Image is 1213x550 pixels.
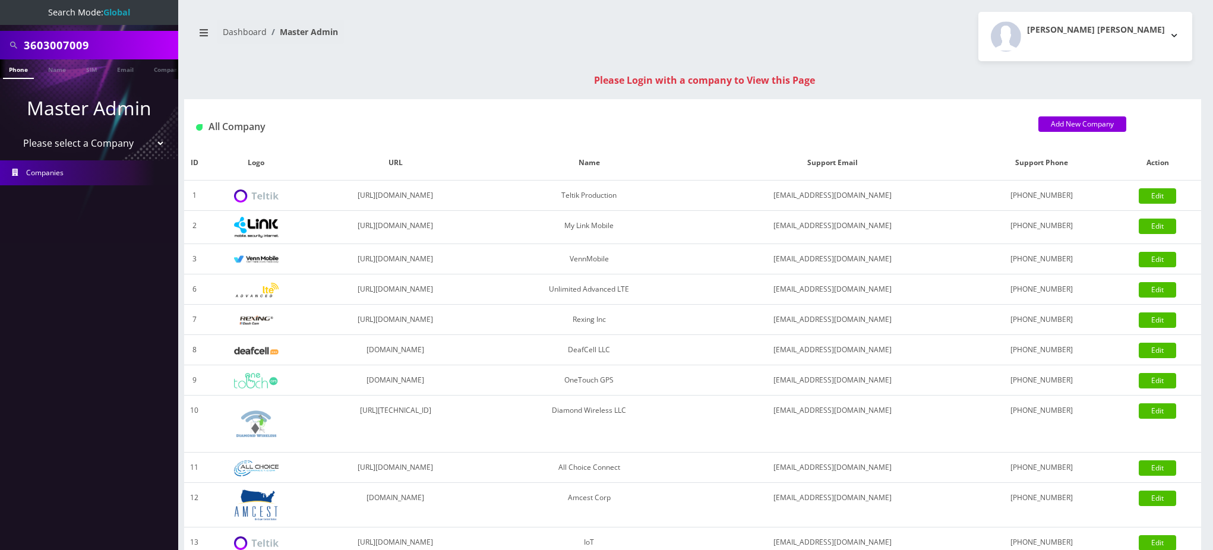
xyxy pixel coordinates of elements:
span: Companies [26,167,64,178]
td: My Link Mobile [483,211,695,244]
td: [PHONE_NUMBER] [969,396,1114,453]
td: OneTouch GPS [483,365,695,396]
a: Edit [1139,491,1176,506]
td: 12 [184,483,204,527]
td: 8 [184,335,204,365]
td: Rexing Inc [483,305,695,335]
td: [EMAIL_ADDRESS][DOMAIN_NAME] [695,181,969,211]
th: URL [308,146,483,181]
h1: All Company [196,121,1021,132]
button: [PERSON_NAME] [PERSON_NAME] [978,12,1192,61]
td: 1 [184,181,204,211]
td: [DOMAIN_NAME] [308,335,483,365]
a: SIM [80,59,103,78]
td: [DOMAIN_NAME] [308,483,483,527]
td: [PHONE_NUMBER] [969,483,1114,527]
a: Edit [1139,403,1176,419]
div: Please Login with a company to View this Page [196,73,1213,87]
img: All Choice Connect [234,460,279,476]
img: Amcest Corp [234,489,279,521]
a: Add New Company [1038,116,1126,132]
img: OneTouch GPS [234,373,279,388]
li: Master Admin [267,26,338,38]
td: [URL][TECHNICAL_ID] [308,396,483,453]
a: Edit [1139,252,1176,267]
a: Edit [1139,312,1176,328]
th: Logo [204,146,308,181]
td: [EMAIL_ADDRESS][DOMAIN_NAME] [695,211,969,244]
a: Edit [1139,460,1176,476]
td: [PHONE_NUMBER] [969,244,1114,274]
td: 7 [184,305,204,335]
td: [PHONE_NUMBER] [969,335,1114,365]
td: [URL][DOMAIN_NAME] [308,244,483,274]
a: Email [111,59,140,78]
input: Search All Companies [24,34,175,56]
td: [DOMAIN_NAME] [308,365,483,396]
th: Support Email [695,146,969,181]
h2: [PERSON_NAME] [PERSON_NAME] [1027,25,1165,35]
a: Edit [1139,188,1176,204]
td: VennMobile [483,244,695,274]
td: 10 [184,396,204,453]
strong: Global [103,7,130,18]
td: [PHONE_NUMBER] [969,305,1114,335]
a: Edit [1139,343,1176,358]
td: 6 [184,274,204,305]
a: Edit [1139,373,1176,388]
a: Name [42,59,72,78]
td: [EMAIL_ADDRESS][DOMAIN_NAME] [695,274,969,305]
a: Edit [1139,282,1176,298]
td: [EMAIL_ADDRESS][DOMAIN_NAME] [695,244,969,274]
td: [URL][DOMAIN_NAME] [308,181,483,211]
td: [URL][DOMAIN_NAME] [308,274,483,305]
img: My Link Mobile [234,217,279,238]
img: IoT [234,536,279,550]
td: [PHONE_NUMBER] [969,274,1114,305]
td: Teltik Production [483,181,695,211]
td: [URL][DOMAIN_NAME] [308,453,483,483]
td: [EMAIL_ADDRESS][DOMAIN_NAME] [695,305,969,335]
th: Action [1114,146,1201,181]
td: 2 [184,211,204,244]
td: [URL][DOMAIN_NAME] [308,305,483,335]
img: Unlimited Advanced LTE [234,283,279,298]
td: 11 [184,453,204,483]
td: [EMAIL_ADDRESS][DOMAIN_NAME] [695,453,969,483]
img: All Company [196,124,203,131]
th: Name [483,146,695,181]
img: Rexing Inc [234,315,279,326]
img: Diamond Wireless LLC [234,402,279,446]
td: [PHONE_NUMBER] [969,181,1114,211]
td: DeafCell LLC [483,335,695,365]
td: 9 [184,365,204,396]
td: [EMAIL_ADDRESS][DOMAIN_NAME] [695,365,969,396]
td: [EMAIL_ADDRESS][DOMAIN_NAME] [695,396,969,453]
nav: breadcrumb [193,20,684,53]
td: Diamond Wireless LLC [483,396,695,453]
img: DeafCell LLC [234,347,279,355]
a: Dashboard [223,26,267,37]
th: Support Phone [969,146,1114,181]
a: Company [148,59,188,78]
img: VennMobile [234,255,279,264]
a: Phone [3,59,34,79]
td: [EMAIL_ADDRESS][DOMAIN_NAME] [695,483,969,527]
td: 3 [184,244,204,274]
img: Teltik Production [234,189,279,203]
a: Edit [1139,219,1176,234]
td: Amcest Corp [483,483,695,527]
span: Search Mode: [48,7,130,18]
td: [PHONE_NUMBER] [969,453,1114,483]
th: ID [184,146,204,181]
td: [URL][DOMAIN_NAME] [308,211,483,244]
td: [EMAIL_ADDRESS][DOMAIN_NAME] [695,335,969,365]
td: All Choice Connect [483,453,695,483]
td: Unlimited Advanced LTE [483,274,695,305]
td: [PHONE_NUMBER] [969,365,1114,396]
td: [PHONE_NUMBER] [969,211,1114,244]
